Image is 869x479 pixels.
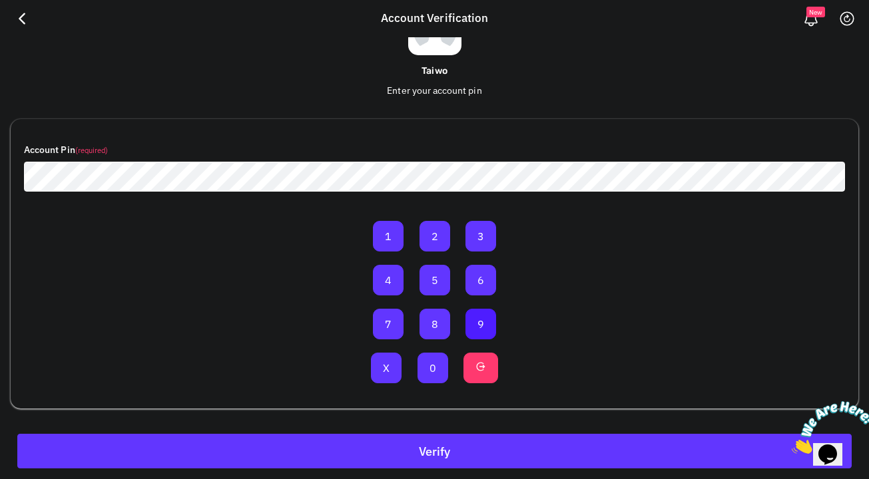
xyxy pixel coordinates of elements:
h6: Taiwo [11,66,858,77]
button: 6 [465,265,496,295]
button: 8 [420,309,450,339]
img: Chat attention grabber [5,5,88,58]
button: 9 [465,309,496,339]
button: 7 [373,309,404,339]
label: Account Pin [24,143,108,157]
div: Account Verification [374,10,495,27]
small: (required) [75,146,109,155]
span: Enter your account pin [387,84,481,96]
button: 1 [373,221,404,251]
button: 2 [420,221,450,251]
button: 0 [418,353,448,383]
button: 5 [420,265,450,295]
button: X [371,353,402,383]
span: New [806,7,825,17]
button: 4 [373,265,404,295]
button: 3 [465,221,496,251]
button: Verify [17,434,852,468]
iframe: chat widget [786,396,869,459]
